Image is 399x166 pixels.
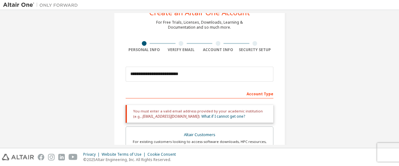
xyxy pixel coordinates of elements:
div: Website Terms of Use [102,152,147,157]
div: You must enter a valid email address provided by your academic institution (e.g., ). [126,105,273,123]
div: Security Setup [237,47,274,52]
div: For existing customers looking to access software downloads, HPC resources, community, trainings ... [130,139,269,149]
img: altair_logo.svg [2,154,34,160]
div: Personal Info [126,47,163,52]
div: Privacy [83,152,102,157]
img: Altair One [3,2,81,8]
div: Account Info [199,47,237,52]
a: What if I cannot get one? [201,114,245,119]
div: Create an Altair One Account [149,9,250,16]
img: linkedin.svg [58,154,65,160]
img: youtube.svg [69,154,78,160]
img: instagram.svg [48,154,55,160]
div: Altair Customers [130,130,269,139]
span: [EMAIL_ADDRESS][DOMAIN_NAME] [142,114,199,119]
div: Account Type [126,88,273,98]
img: facebook.svg [38,154,44,160]
div: Verify Email [163,47,200,52]
div: For Free Trials, Licenses, Downloads, Learning & Documentation and so much more. [156,20,243,30]
div: Cookie Consent [147,152,180,157]
p: © 2025 Altair Engineering, Inc. All Rights Reserved. [83,157,180,162]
